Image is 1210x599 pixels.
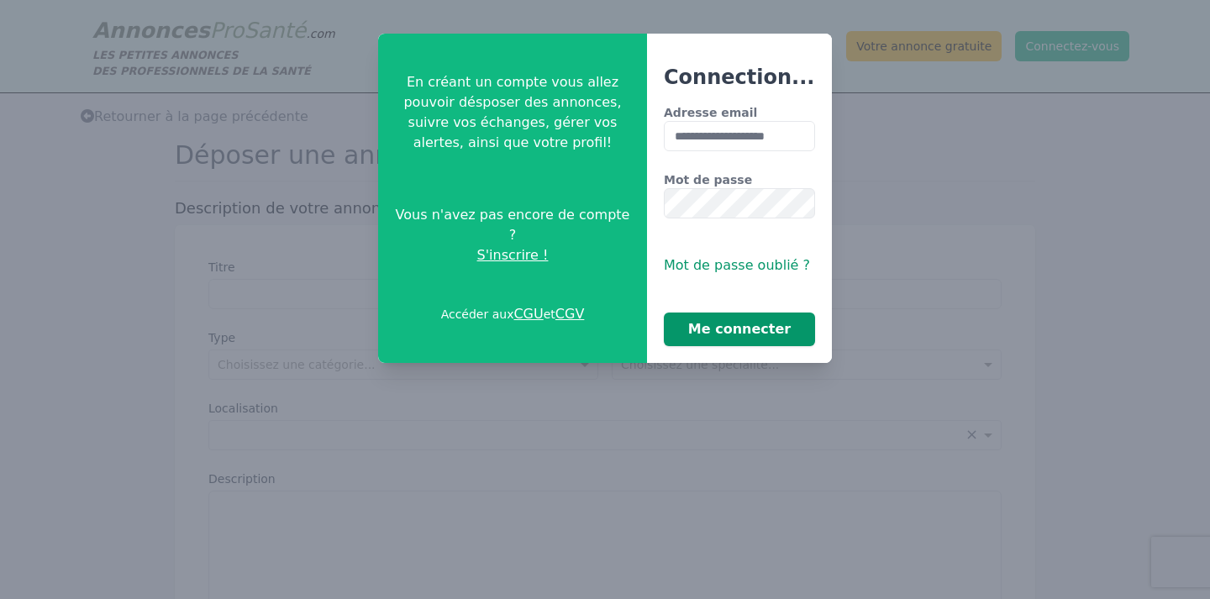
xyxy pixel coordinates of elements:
[441,304,585,324] p: Accéder aux et
[664,171,815,188] label: Mot de passe
[555,306,585,322] a: CGV
[477,245,549,265] span: S'inscrire !
[664,257,810,273] span: Mot de passe oublié ?
[513,306,543,322] a: CGU
[664,64,815,91] h3: Connection...
[664,313,815,346] button: Me connecter
[392,205,634,245] span: Vous n'avez pas encore de compte ?
[392,72,634,153] p: En créant un compte vous allez pouvoir désposer des annonces, suivre vos échanges, gérer vos aler...
[664,104,815,121] label: Adresse email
